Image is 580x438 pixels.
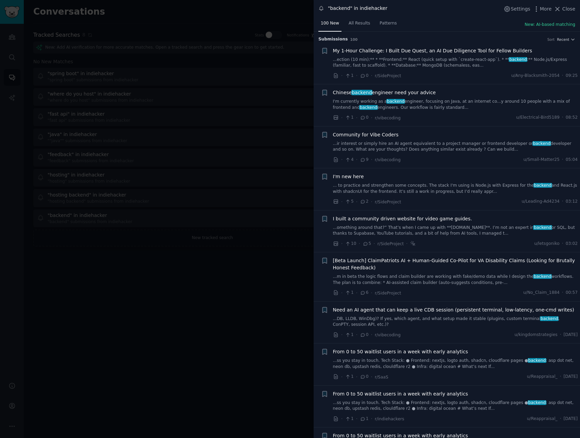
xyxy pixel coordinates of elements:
a: Chinesebackendengineer need your advice [333,89,436,96]
a: ...ection (10 min):** * **Frontend:** React (quick setup with `create-react-app`). * **backend:**... [333,57,578,69]
span: [DATE] [564,332,578,338]
span: 10 [345,241,356,247]
span: backend [533,225,552,230]
span: · [371,415,372,422]
span: Patterns [380,20,397,27]
div: Sort [547,37,555,42]
span: 0 [360,115,368,121]
span: · [562,115,563,121]
span: · [341,415,342,422]
span: 1 [360,416,368,422]
a: From 0 to 50 waitlist users in a week with early analytics [333,390,468,398]
span: r/SideProject [375,200,401,204]
span: backend [528,400,546,405]
span: u/Reappraisal_ [527,416,558,422]
span: u/Small-Matter25 [524,157,560,163]
span: r/vibecoding [375,333,401,337]
span: · [371,331,372,338]
span: backend [509,57,527,62]
span: 0 [360,73,368,79]
span: · [371,72,372,79]
span: · [406,240,407,247]
span: 1 [345,374,353,380]
button: Settings [504,5,530,13]
span: u/Any-Blacksmith-2054 [511,73,560,79]
span: backend [386,99,405,104]
span: backend [359,105,378,110]
span: Close [562,5,575,13]
span: · [371,156,372,163]
span: r/SideProject [375,291,401,296]
span: Chinese engineer need your advice [333,89,436,96]
span: 5 [345,199,353,205]
span: · [371,289,372,297]
span: · [359,240,360,247]
span: u/Reappraisal_ [527,374,558,380]
div: "backend" in indiehacker [328,5,387,12]
span: 0 [360,374,368,380]
span: r/indiehackers [375,417,404,421]
button: New: AI-based matching [525,22,575,28]
span: · [562,199,563,205]
a: ...omething around that?” That’s when I came up with **[DOMAIN_NAME]**. I’m not an expert inbacke... [333,225,578,237]
a: Community for Vibe Coders [333,131,399,138]
span: 2 [360,199,368,205]
span: backend [532,141,551,146]
a: I'm new here [333,173,364,180]
a: I'm currently working as abackendengineer, focusing on Java, at an internet co...y around 10 peop... [333,99,578,111]
span: u/letsgoniko [534,241,560,247]
span: · [371,114,372,121]
span: · [341,72,342,79]
a: Patterns [377,18,399,32]
span: Settings [511,5,530,13]
span: 1 [345,73,353,79]
span: · [560,332,561,338]
span: backend [528,358,546,363]
span: · [371,373,372,381]
span: u/kingdomstrategies [514,332,557,338]
span: · [341,156,342,163]
a: From 0 to 50 waitlist users in a week with early analytics [333,348,468,355]
span: 03:12 [566,199,578,205]
span: · [371,198,372,205]
span: 0 [360,332,368,338]
span: · [356,72,357,79]
span: · [356,289,357,297]
span: 1 [345,290,353,296]
span: 08:52 [566,115,578,121]
span: · [341,331,342,338]
span: u/Electrical-Bird5189 [516,115,560,121]
span: · [562,290,563,296]
span: Recent [557,37,569,42]
a: ...ss you stay in touch. Tech Stack: ● Frontend: nextjs, logto auth, shadcn, cloudflare pages ●ba... [333,400,578,412]
span: · [560,374,561,380]
span: All Results [349,20,370,27]
span: · [356,331,357,338]
span: Submission s [318,36,348,43]
span: backend [533,183,552,188]
span: 100 New [321,20,339,27]
span: · [562,157,563,163]
span: · [341,240,342,247]
span: 1 [345,115,353,121]
a: ...ss you stay in touch. Tech Stack: ● Frontend: nextjs, logto auth, shadcn, cloudflare pages ●ba... [333,358,578,370]
span: · [356,415,357,422]
span: backend [533,274,552,279]
a: I built a community driven website for video game guides. [333,215,472,222]
a: ... to practice and strengthen some concepts. The stack I'm using is Node.js with Express for the... [333,183,578,195]
span: r/vibecoding [375,157,401,162]
span: 100 [350,37,358,41]
span: 6 [360,290,368,296]
span: backend [351,90,373,95]
span: backend [540,316,559,321]
span: More [540,5,552,13]
span: · [341,289,342,297]
span: · [562,73,563,79]
span: u/No_Claim_1884 [523,290,560,296]
span: · [341,114,342,121]
span: u/Leading-Ad4234 [522,199,560,205]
